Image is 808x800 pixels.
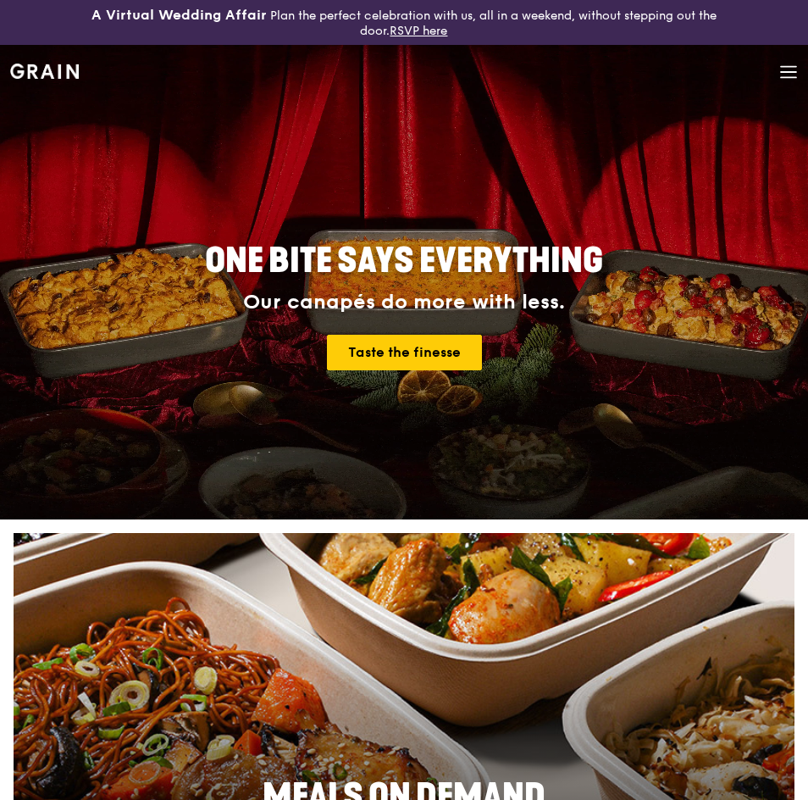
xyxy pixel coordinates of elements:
[205,241,603,281] span: ONE BITE SAYS EVERYTHING
[91,7,267,24] h3: A Virtual Wedding Affair
[327,335,482,370] a: Taste the finesse
[99,291,709,314] div: Our canapés do more with less.
[10,64,79,79] img: Grain
[68,7,741,38] div: Plan the perfect celebration with us, all in a weekend, without stepping out the door.
[390,24,447,38] a: RSVP here
[10,44,79,95] a: GrainGrain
